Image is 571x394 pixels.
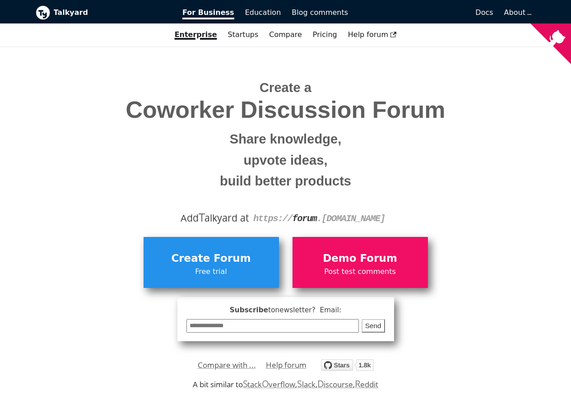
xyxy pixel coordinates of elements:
a: Blog comments [286,5,353,20]
a: Compare [269,30,302,39]
span: Subscribe [186,305,385,316]
b: Talkyard [54,7,170,19]
span: Docs [475,8,493,17]
img: talkyard.svg [321,359,374,371]
a: Compare with ... [198,358,256,372]
span: O [262,377,269,390]
span: Create Forum [148,250,274,267]
a: Reddit [355,379,378,389]
small: Share knowledge, [42,129,529,150]
a: Education [240,5,287,20]
button: Send [362,319,385,333]
span: Blog comments [292,8,348,17]
span: S [243,377,248,390]
code: https:// . [DOMAIN_NAME] [253,213,385,224]
a: Help forum [343,27,402,42]
span: to newsletter ? Email: [268,306,341,314]
span: Education [245,8,281,17]
a: Pricing [307,27,343,42]
a: About [504,8,530,17]
span: For Business [182,8,234,19]
a: Docs [353,5,499,20]
a: StackOverflow [243,379,296,389]
span: Free trial [148,266,274,278]
small: build better products [42,171,529,192]
span: S [297,377,302,390]
a: Star debiki/talkyard on GitHub [321,361,374,374]
span: Post test comments [297,266,423,278]
a: Talkyard logoTalkyard [36,5,170,20]
a: Slack [297,379,315,389]
span: D [317,377,324,390]
a: Enterprise [169,27,223,42]
span: Create a [260,80,311,95]
a: Demo ForumPost test comments [292,237,428,287]
a: Startups [223,27,264,42]
strong: forum [292,213,317,224]
span: Coworker Discussion Forum [42,97,529,123]
div: Add alkyard at [42,210,529,226]
a: Create ForumFree trial [144,237,279,287]
span: R [355,377,361,390]
a: Discourse [317,379,353,389]
span: Demo Forum [297,250,423,267]
a: For Business [177,5,240,20]
img: Talkyard logo [36,5,50,20]
a: Help forum [266,358,306,372]
small: upvote ideas, [42,150,529,171]
span: Help forum [348,30,397,39]
span: T [199,209,205,225]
